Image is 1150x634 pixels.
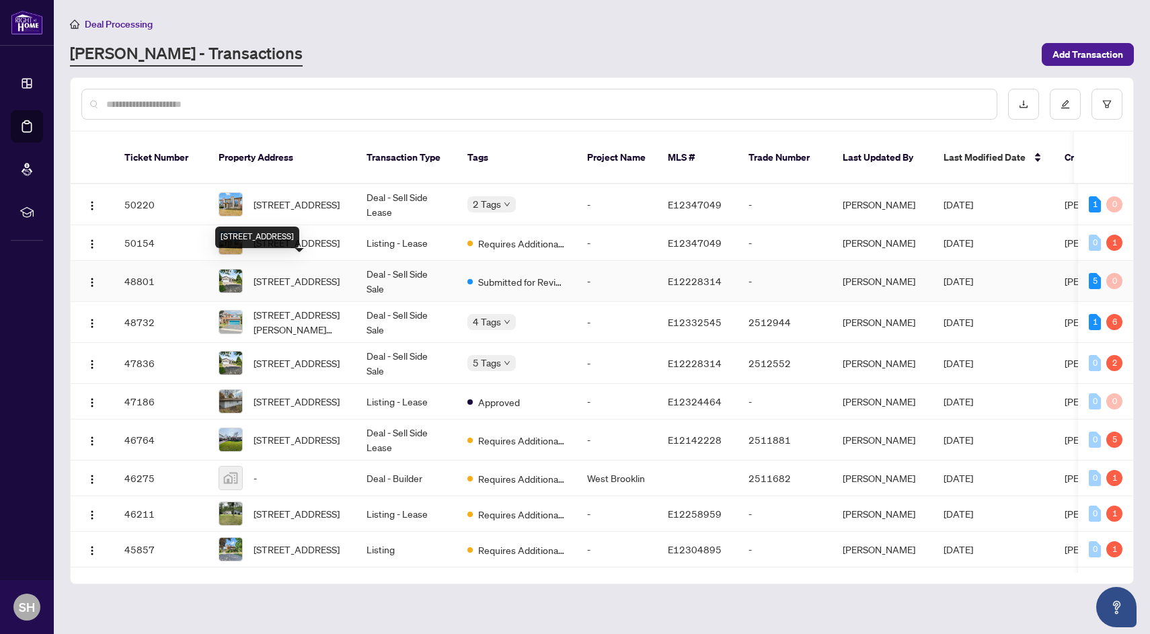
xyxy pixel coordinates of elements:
[944,472,973,484] span: [DATE]
[356,532,457,567] td: Listing
[832,343,933,384] td: [PERSON_NAME]
[356,496,457,532] td: Listing - Lease
[356,225,457,261] td: Listing - Lease
[832,261,933,302] td: [PERSON_NAME]
[254,394,340,409] span: [STREET_ADDRESS]
[944,237,973,249] span: [DATE]
[70,19,79,29] span: home
[114,132,208,184] th: Ticket Number
[832,184,933,225] td: [PERSON_NAME]
[457,132,576,184] th: Tags
[208,132,356,184] th: Property Address
[944,508,973,520] span: [DATE]
[356,184,457,225] td: Deal - Sell Side Lease
[504,201,510,208] span: down
[1102,100,1112,109] span: filter
[219,538,242,561] img: thumbnail-img
[1019,100,1028,109] span: download
[81,391,103,412] button: Logo
[11,10,43,35] img: logo
[1065,275,1137,287] span: [PERSON_NAME]
[1089,273,1101,289] div: 5
[1106,541,1122,557] div: 1
[1065,198,1137,210] span: [PERSON_NAME]
[944,434,973,446] span: [DATE]
[114,302,208,343] td: 48732
[356,384,457,420] td: Listing - Lease
[1065,237,1137,249] span: [PERSON_NAME]
[668,395,722,407] span: E12324464
[657,132,738,184] th: MLS #
[478,507,566,522] span: Requires Additional Docs
[1106,196,1122,212] div: 0
[1106,393,1122,409] div: 0
[576,496,657,532] td: -
[832,532,933,567] td: [PERSON_NAME]
[219,311,242,333] img: thumbnail-img
[114,384,208,420] td: 47186
[114,496,208,532] td: 46211
[356,302,457,343] td: Deal - Sell Side Sale
[738,420,832,461] td: 2511881
[81,311,103,333] button: Logo
[87,510,98,520] img: Logo
[576,261,657,302] td: -
[738,302,832,343] td: 2512944
[219,352,242,374] img: thumbnail-img
[87,277,98,288] img: Logo
[356,132,457,184] th: Transaction Type
[254,471,257,485] span: -
[85,18,153,30] span: Deal Processing
[668,357,722,369] span: E12228314
[738,461,832,496] td: 2511682
[1089,432,1101,448] div: 0
[219,193,242,216] img: thumbnail-img
[1065,316,1137,328] span: [PERSON_NAME]
[356,343,457,384] td: Deal - Sell Side Sale
[87,239,98,249] img: Logo
[1042,43,1134,66] button: Add Transaction
[738,184,832,225] td: -
[1106,506,1122,522] div: 1
[473,314,501,329] span: 4 Tags
[478,471,566,486] span: Requires Additional Docs
[944,316,973,328] span: [DATE]
[832,132,933,184] th: Last Updated By
[832,225,933,261] td: [PERSON_NAME]
[576,420,657,461] td: -
[87,318,98,329] img: Logo
[473,355,501,370] span: 5 Tags
[1089,355,1101,371] div: 0
[1065,434,1137,446] span: [PERSON_NAME]
[478,543,566,557] span: Requires Additional Docs
[254,307,345,337] span: [STREET_ADDRESS][PERSON_NAME][PERSON_NAME]
[87,545,98,556] img: Logo
[114,261,208,302] td: 48801
[87,397,98,408] img: Logo
[356,420,457,461] td: Deal - Sell Side Lease
[832,302,933,343] td: [PERSON_NAME]
[114,420,208,461] td: 46764
[1096,587,1137,627] button: Open asap
[114,461,208,496] td: 46275
[1089,314,1101,330] div: 1
[944,357,973,369] span: [DATE]
[254,432,340,447] span: [STREET_ADDRESS]
[81,429,103,450] button: Logo
[668,508,722,520] span: E12258959
[1106,470,1122,486] div: 1
[1089,506,1101,522] div: 0
[254,197,340,212] span: [STREET_ADDRESS]
[87,359,98,370] img: Logo
[219,467,242,489] img: thumbnail-img
[81,352,103,374] button: Logo
[219,390,242,413] img: thumbnail-img
[70,42,303,67] a: [PERSON_NAME] - Transactions
[254,542,340,557] span: [STREET_ADDRESS]
[1091,89,1122,120] button: filter
[1052,44,1123,65] span: Add Transaction
[1089,470,1101,486] div: 0
[1065,357,1137,369] span: [PERSON_NAME]
[576,461,657,496] td: West Brooklin
[1008,89,1039,120] button: download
